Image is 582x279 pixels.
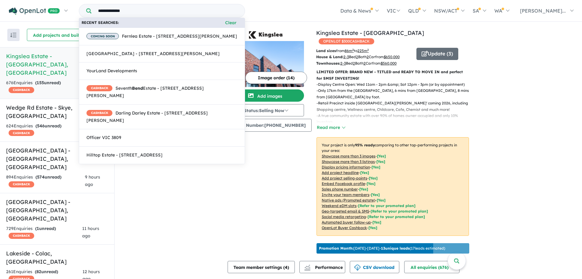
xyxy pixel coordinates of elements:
[228,104,304,116] button: Status:Selling Now
[228,119,312,132] button: Sales Number:[PHONE_NUMBER]
[317,81,474,88] p: - Display Centre Open: Wed 11am - 2pm &amp; Sat 12pm - 3pm (or by appointment)
[360,170,369,175] span: [ Yes ]
[86,110,112,116] span: CASHBACK
[228,29,304,87] a: Kingslea Estate - Broadmeadows LogoKingslea Estate - Broadmeadows
[299,261,345,273] button: Performance
[322,198,375,202] u: Native ads (Promoted estate)
[228,261,295,273] button: Team member settings (4)
[6,198,108,223] h5: [GEOGRAPHIC_DATA] - [GEOGRAPHIC_DATA] , [GEOGRAPHIC_DATA]
[35,174,61,180] strong: ( unread)
[6,146,108,171] h5: [GEOGRAPHIC_DATA] - [GEOGRAPHIC_DATA] , [GEOGRAPHIC_DATA]
[354,48,369,53] span: to
[86,85,112,91] span: CASHBACK
[219,19,242,26] button: Clear
[79,80,245,105] a: CASHBACKSeventhBendEstate - [STREET_ADDRESS][PERSON_NAME]
[317,88,474,100] p: - Only 17km from the [GEOGRAPHIC_DATA], 6 mins from [GEOGRAPHIC_DATA], 8 mins from [GEOGRAPHIC_DA...
[372,165,380,169] span: [ Yes ]
[9,7,60,15] img: Openlot PRO Logo White
[228,89,304,102] button: Add images
[404,261,459,273] button: All enquiries (676)
[322,187,358,191] u: Sales phone number
[358,203,415,208] span: [Refer to your promoted plan]
[6,79,80,94] div: 676 Enquir ies
[377,154,386,158] span: [ Yes ]
[6,104,108,120] h5: Wedge Rd Estate - Skye , [GEOGRAPHIC_DATA]
[37,226,39,231] span: 1
[322,170,359,175] u: Add project headline
[316,60,412,66] p: Bed Bath Car from
[86,110,237,124] span: Darling Darley Estate - [STREET_ADDRESS][PERSON_NAME]
[317,137,469,236] p: Your project is only comparing to other top-performing projects in your area: - - - - - - - - - -...
[367,55,369,59] u: 2
[317,113,474,125] p: - A true community estate with over 90% of homes owner-occupied and only 10% investors
[304,267,310,271] img: bar-chart.svg
[9,181,34,187] span: CASHBACK
[319,246,353,251] b: Promotion Month:
[228,41,304,87] img: Kingslea Estate - Broadmeadows
[79,104,245,130] a: CASHBACKDarling Darley Estate - [STREET_ADDRESS][PERSON_NAME]
[86,33,119,39] span: COMING SOON
[381,246,410,251] b: 13 unique leads
[372,220,381,224] span: [Yes]
[230,31,302,39] img: Kingslea Estate - Broadmeadows Logo
[368,214,425,219] span: [Refer to your promoted plan]
[79,28,245,45] a: COMING SOONFernlea Estate - [STREET_ADDRESS][PERSON_NAME]
[79,146,245,164] a: Hilltop Estate - [STREET_ADDRESS]
[353,61,355,66] u: 2
[352,48,354,51] sup: 2
[10,33,16,37] img: sort.svg
[79,129,245,147] a: Officer VIC 3809
[245,72,307,84] button: Image order (14)
[357,48,369,53] u: 225 m
[305,265,310,268] img: line-chart.svg
[316,55,343,59] b: House & Land:
[37,80,44,85] span: 155
[79,62,245,80] a: YourLand Developments
[369,176,378,180] span: [ Yes ]
[316,48,412,54] p: from
[322,181,365,186] u: Embed Facebook profile
[416,48,458,60] button: Update (3)
[322,154,375,158] u: Showcase more than 3 images
[6,174,85,188] div: 894 Enquir ies
[316,54,412,60] p: Bed Bath Car from
[6,123,85,137] div: 624 Enquir ies
[305,265,343,270] span: Performance
[359,187,368,191] span: [ Yes ]
[376,159,385,164] span: [ Yes ]
[86,33,237,40] span: Fernlea Estate - [STREET_ADDRESS][PERSON_NAME]
[354,265,361,271] img: download icon
[368,225,377,230] span: [Yes]
[520,8,566,14] span: [PERSON_NAME]...
[316,29,424,36] a: Kingslea Estate - [GEOGRAPHIC_DATA]
[317,69,469,81] p: LIMITED OFFER: BRAND NEW - TITLED and READY TO MOVE IN and perfect for SMSF INVESTING!
[35,80,61,85] strong: ( unread)
[132,85,143,91] strong: Bend
[85,174,100,187] span: 9 hours ago
[79,45,245,63] a: [GEOGRAPHIC_DATA] - [STREET_ADDRESS][PERSON_NAME]
[82,20,119,26] b: Recent searches:
[322,214,366,219] u: Social media retargeting
[36,269,41,274] span: 82
[322,220,371,224] u: Automated buyer follow-up
[86,67,137,75] span: YourLand Developments
[377,198,386,202] span: [Yes]
[345,48,354,53] u: 86 m
[317,124,345,131] button: Read more
[9,130,34,136] span: CASHBACK
[350,261,399,273] button: CSV download
[86,50,220,58] span: [GEOGRAPHIC_DATA] - [STREET_ADDRESS][PERSON_NAME]
[319,38,374,44] span: OPENLOT $ 300 CASHBACK
[319,246,445,251] p: [DATE] - [DATE] - ( 17 leads estimated)
[340,61,346,66] u: 2-3
[35,269,58,274] strong: ( unread)
[322,176,367,180] u: Add project selling-points
[93,4,243,17] input: Try estate name, suburb, builder or developer
[37,123,45,129] span: 546
[35,123,61,129] strong: ( unread)
[322,192,369,197] u: Invite your team members
[343,55,349,59] u: 2-3
[82,226,99,239] span: 11 hours ago
[316,61,340,66] b: Townhouses:
[322,165,370,169] u: Display pricing information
